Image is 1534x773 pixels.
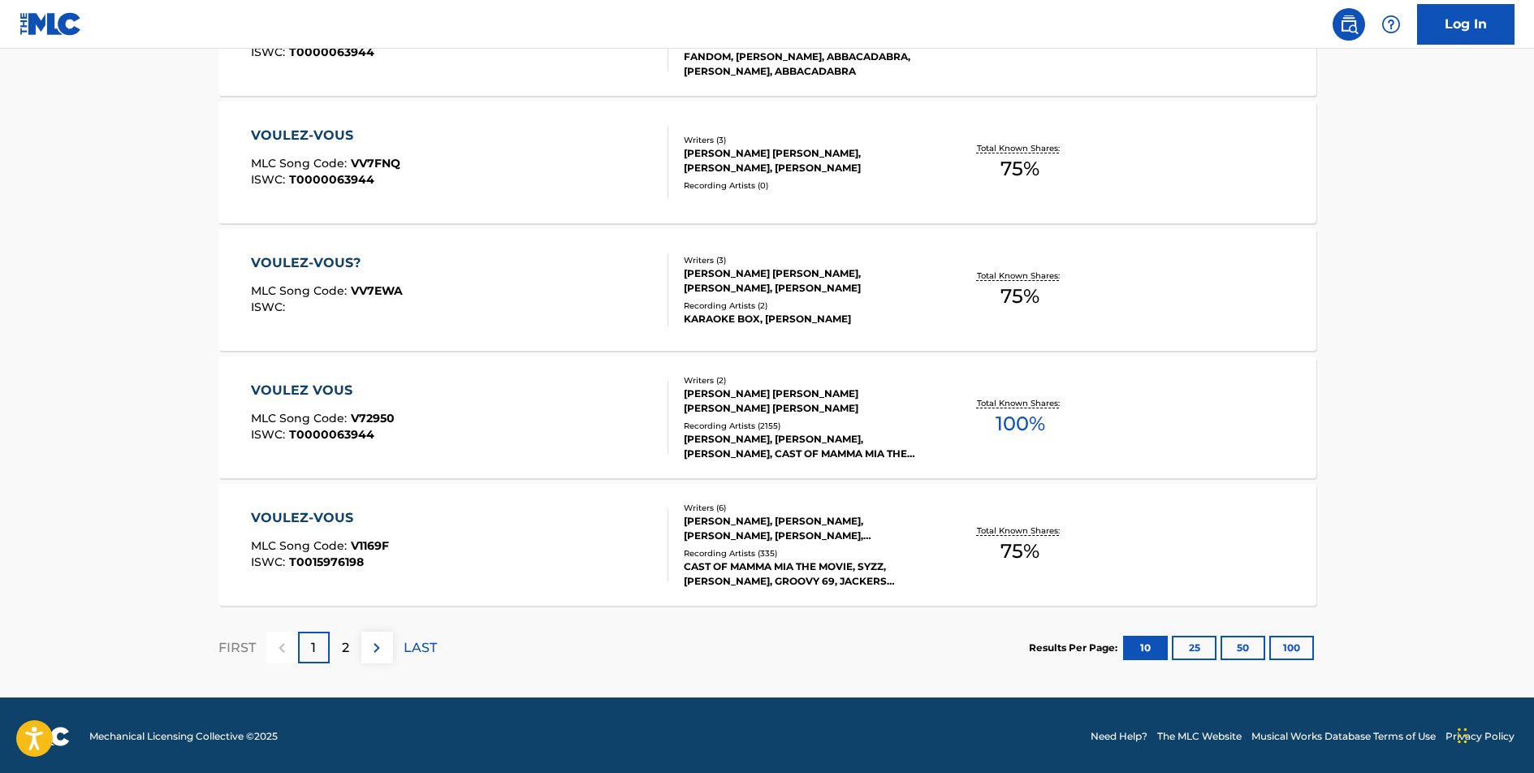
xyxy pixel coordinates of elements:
[251,381,395,400] div: VOULEZ VOUS
[251,283,351,298] span: MLC Song Code :
[684,502,929,514] div: Writers ( 6 )
[1251,729,1436,744] a: Musical Works Database Terms of Use
[1458,711,1467,760] div: Drag
[218,229,1316,351] a: VOULEZ-VOUS?MLC Song Code:VV7EWAISWC:Writers (3)[PERSON_NAME] [PERSON_NAME], [PERSON_NAME], [PERS...
[342,638,349,658] p: 2
[1221,636,1265,660] button: 50
[351,283,403,298] span: VV7EWA
[684,266,929,296] div: [PERSON_NAME] [PERSON_NAME], [PERSON_NAME], [PERSON_NAME]
[977,270,1064,282] p: Total Known Shares:
[367,638,387,658] img: right
[218,101,1316,223] a: VOULEZ-VOUSMLC Song Code:VV7FNQISWC:T0000063944Writers (3)[PERSON_NAME] [PERSON_NAME], [PERSON_NA...
[251,508,389,528] div: VOULEZ-VOUS
[684,386,929,416] div: [PERSON_NAME] [PERSON_NAME] [PERSON_NAME] [PERSON_NAME]
[404,638,437,658] p: LAST
[251,411,351,425] span: MLC Song Code :
[251,538,351,553] span: MLC Song Code :
[684,146,929,175] div: [PERSON_NAME] [PERSON_NAME], [PERSON_NAME], [PERSON_NAME]
[1029,641,1121,655] p: Results Per Page:
[1269,636,1314,660] button: 100
[1091,729,1147,744] a: Need Help?
[289,427,374,442] span: T0000063944
[289,45,374,59] span: T0000063944
[684,50,929,79] div: FANDOM, [PERSON_NAME], ABBACADABRA, [PERSON_NAME], ABBACADABRA
[289,555,364,569] span: T0015976198
[251,126,400,145] div: VOULEZ-VOUS
[1000,154,1039,184] span: 75 %
[251,300,289,314] span: ISWC :
[351,156,400,171] span: VV7FNQ
[684,514,929,543] div: [PERSON_NAME], [PERSON_NAME], [PERSON_NAME], [PERSON_NAME], [PERSON_NAME] [PERSON_NAME]
[1381,15,1401,34] img: help
[684,559,929,589] div: CAST OF MAMMA MIA THE MOVIE, SYZZ,[PERSON_NAME], GROOVY 69, JACKERS REVENGE,[PERSON_NAME], [PERSO...
[996,409,1045,438] span: 100 %
[1453,695,1534,773] iframe: Chat Widget
[289,172,374,187] span: T0000063944
[218,484,1316,606] a: VOULEZ-VOUSMLC Song Code:V1169FISWC:T0015976198Writers (6)[PERSON_NAME], [PERSON_NAME], [PERSON_N...
[684,312,929,326] div: KARAOKE BOX, [PERSON_NAME]
[684,254,929,266] div: Writers ( 3 )
[684,547,929,559] div: Recording Artists ( 335 )
[1333,8,1365,41] a: Public Search
[977,525,1064,537] p: Total Known Shares:
[977,142,1064,154] p: Total Known Shares:
[684,420,929,432] div: Recording Artists ( 2155 )
[1339,15,1359,34] img: search
[251,427,289,442] span: ISWC :
[1417,4,1515,45] a: Log In
[218,356,1316,478] a: VOULEZ VOUSMLC Song Code:V72950ISWC:T0000063944Writers (2)[PERSON_NAME] [PERSON_NAME] [PERSON_NAM...
[311,638,316,658] p: 1
[1157,729,1242,744] a: The MLC Website
[251,555,289,569] span: ISWC :
[1000,282,1039,311] span: 75 %
[251,45,289,59] span: ISWC :
[977,397,1064,409] p: Total Known Shares:
[1123,636,1168,660] button: 10
[251,156,351,171] span: MLC Song Code :
[684,374,929,386] div: Writers ( 2 )
[251,253,403,273] div: VOULEZ-VOUS?
[218,638,256,658] p: FIRST
[684,179,929,192] div: Recording Artists ( 0 )
[19,12,82,36] img: MLC Logo
[251,172,289,187] span: ISWC :
[1375,8,1407,41] div: Help
[1000,537,1039,566] span: 75 %
[351,411,395,425] span: V72950
[684,134,929,146] div: Writers ( 3 )
[1445,729,1515,744] a: Privacy Policy
[351,538,389,553] span: V1169F
[1172,636,1216,660] button: 25
[89,729,278,744] span: Mechanical Licensing Collective © 2025
[684,432,929,461] div: [PERSON_NAME], [PERSON_NAME], [PERSON_NAME], CAST OF MAMMA MIA THE MOVIE, [PERSON_NAME], [PERSON_...
[684,300,929,312] div: Recording Artists ( 2 )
